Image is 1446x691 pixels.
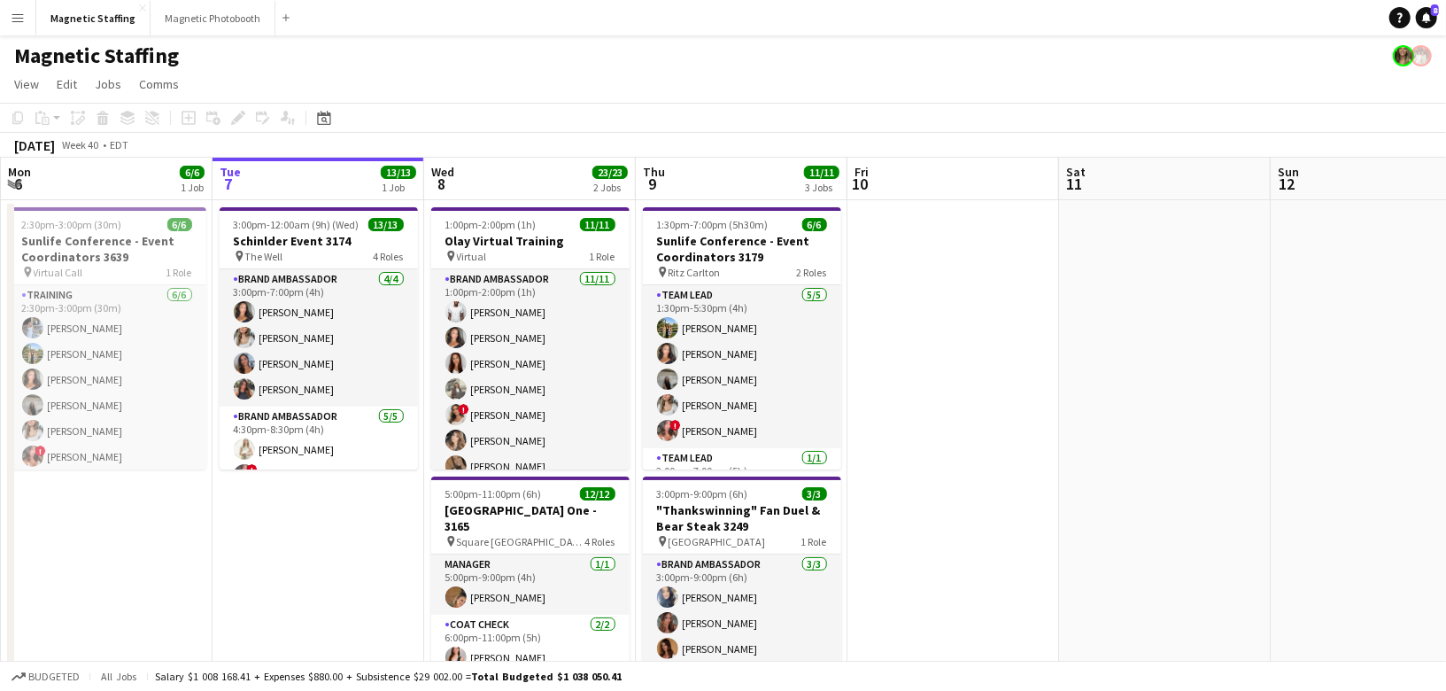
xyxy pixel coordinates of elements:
[220,269,418,407] app-card-role: Brand Ambassador4/43:00pm-7:00pm (4h)[PERSON_NAME][PERSON_NAME][PERSON_NAME][PERSON_NAME]
[234,218,360,231] span: 3:00pm-12:00am (9h) (Wed)
[247,464,258,475] span: !
[1275,174,1299,194] span: 12
[431,555,630,615] app-card-role: Manager1/15:00pm-9:00pm (4h)[PERSON_NAME]
[132,73,186,96] a: Comms
[167,218,192,231] span: 6/6
[669,266,721,279] span: Ritz Carlton
[22,218,122,231] span: 2:30pm-3:00pm (30m)
[797,266,827,279] span: 2 Roles
[590,250,615,263] span: 1 Role
[110,138,128,151] div: EDT
[657,487,748,501] span: 3:00pm-9:00pm (6h)
[220,233,418,249] h3: Schinlder Event 3174
[431,207,630,470] app-job-card: 1:00pm-2:00pm (1h)11/11Olay Virtual Training Virtual1 RoleBrand Ambassador11/111:00pm-2:00pm (1h)...
[592,166,628,179] span: 23/23
[35,446,46,456] span: !
[382,181,415,194] div: 1 Job
[431,164,454,180] span: Wed
[854,164,869,180] span: Fri
[1278,164,1299,180] span: Sun
[1393,45,1414,66] app-user-avatar: Bianca Fantauzzi
[643,164,665,180] span: Thu
[802,218,827,231] span: 6/6
[585,535,615,548] span: 4 Roles
[457,250,487,263] span: Virtual
[801,535,827,548] span: 1 Role
[8,164,31,180] span: Mon
[1066,164,1086,180] span: Sat
[1411,45,1432,66] app-user-avatar: Kara & Monika
[381,166,416,179] span: 13/13
[445,218,537,231] span: 1:00pm-2:00pm (1h)
[1063,174,1086,194] span: 11
[643,502,841,534] h3: "Thankswinning" Fan Duel & Bear Steak 3249
[670,420,681,431] span: !
[431,502,630,534] h3: [GEOGRAPHIC_DATA] One - 3165
[374,250,404,263] span: 4 Roles
[429,174,454,194] span: 8
[643,555,841,666] app-card-role: Brand Ambassador3/33:00pm-9:00pm (6h)[PERSON_NAME][PERSON_NAME][PERSON_NAME]
[220,207,418,470] app-job-card: 3:00pm-12:00am (9h) (Wed)13/13Schinlder Event 3174 The Well4 RolesBrand Ambassador4/43:00pm-7:00p...
[1416,7,1437,28] a: 8
[640,174,665,194] span: 9
[580,218,615,231] span: 11/11
[217,174,241,194] span: 7
[50,73,84,96] a: Edit
[139,76,179,92] span: Comms
[8,285,206,474] app-card-role: Training6/62:30pm-3:00pm (30m)[PERSON_NAME][PERSON_NAME][PERSON_NAME][PERSON_NAME][PERSON_NAME]![...
[180,166,205,179] span: 6/6
[245,250,283,263] span: The Well
[8,233,206,265] h3: Sunlife Conference - Event Coordinators 3639
[431,233,630,249] h3: Olay Virtual Training
[669,535,766,548] span: [GEOGRAPHIC_DATA]
[368,218,404,231] span: 13/13
[14,76,39,92] span: View
[5,174,31,194] span: 6
[471,670,622,683] span: Total Budgeted $1 038 050.41
[643,207,841,470] app-job-card: 1:30pm-7:00pm (5h30m)6/6Sunlife Conference - Event Coordinators 3179 Ritz Carlton2 RolesTeam Lead...
[805,181,839,194] div: 3 Jobs
[852,174,869,194] span: 10
[643,477,841,666] app-job-card: 3:00pm-9:00pm (6h)3/3"Thankswinning" Fan Duel & Bear Steak 3249 [GEOGRAPHIC_DATA]1 RoleBrand Amba...
[34,266,83,279] span: Virtual Call
[8,207,206,470] app-job-card: 2:30pm-3:00pm (30m)6/6Sunlife Conference - Event Coordinators 3639 Virtual Call1 RoleTraining6/62...
[457,535,585,548] span: Square [GEOGRAPHIC_DATA]
[593,181,627,194] div: 2 Jobs
[804,166,839,179] span: 11/11
[220,407,418,570] app-card-role: Brand Ambassador5/54:30pm-8:30pm (4h)[PERSON_NAME]![PERSON_NAME]
[155,670,622,683] div: Salary $1 008 168.41 + Expenses $880.00 + Subsistence $29 002.00 =
[220,164,241,180] span: Tue
[1431,4,1439,16] span: 8
[36,1,151,35] button: Magnetic Staffing
[643,233,841,265] h3: Sunlife Conference - Event Coordinators 3179
[802,487,827,501] span: 3/3
[580,487,615,501] span: 12/12
[166,266,192,279] span: 1 Role
[97,670,140,683] span: All jobs
[181,181,204,194] div: 1 Job
[643,285,841,448] app-card-role: Team Lead5/51:30pm-5:30pm (4h)[PERSON_NAME][PERSON_NAME][PERSON_NAME][PERSON_NAME]![PERSON_NAME]
[57,76,77,92] span: Edit
[151,1,275,35] button: Magnetic Photobooth
[14,43,179,69] h1: Magnetic Staffing
[7,73,46,96] a: View
[9,667,82,687] button: Budgeted
[459,404,469,415] span: !
[14,136,55,154] div: [DATE]
[95,76,121,92] span: Jobs
[28,671,80,683] span: Budgeted
[58,138,103,151] span: Week 40
[88,73,128,96] a: Jobs
[643,448,841,509] app-card-role: Team Lead1/12:00pm-7:00pm (5h)
[445,487,542,501] span: 5:00pm-11:00pm (6h)
[657,218,769,231] span: 1:30pm-7:00pm (5h30m)
[431,269,630,586] app-card-role: Brand Ambassador11/111:00pm-2:00pm (1h)[PERSON_NAME][PERSON_NAME][PERSON_NAME][PERSON_NAME]![PERS...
